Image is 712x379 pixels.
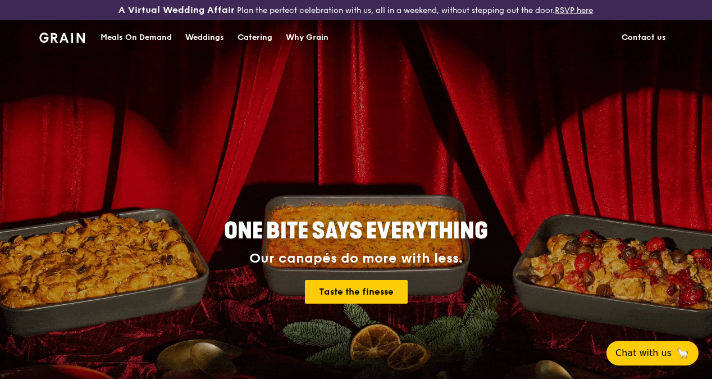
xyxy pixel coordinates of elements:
div: Weddings [185,21,224,55]
div: Why Grain [286,21,328,55]
div: Our canapés do more with less. [154,251,558,267]
a: Catering [231,21,279,55]
a: Taste the finesse [305,280,408,304]
img: Grain [39,33,85,43]
div: Meals On Demand [101,21,172,55]
div: Catering [238,21,272,55]
a: GrainGrain [39,20,85,53]
span: ONE BITE SAYS EVERYTHING [224,218,488,245]
a: Weddings [179,21,231,55]
a: Why Grain [279,21,335,55]
div: Plan the perfect celebration with us, all in a weekend, without stepping out the door. [118,4,593,16]
a: RSVP here [555,6,593,15]
h3: A Virtual Wedding Affair [118,4,235,16]
button: Chat with us🦙 [606,341,699,366]
span: Chat with us [615,346,672,360]
a: Contact us [615,21,673,55]
span: 🦙 [676,346,690,360]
